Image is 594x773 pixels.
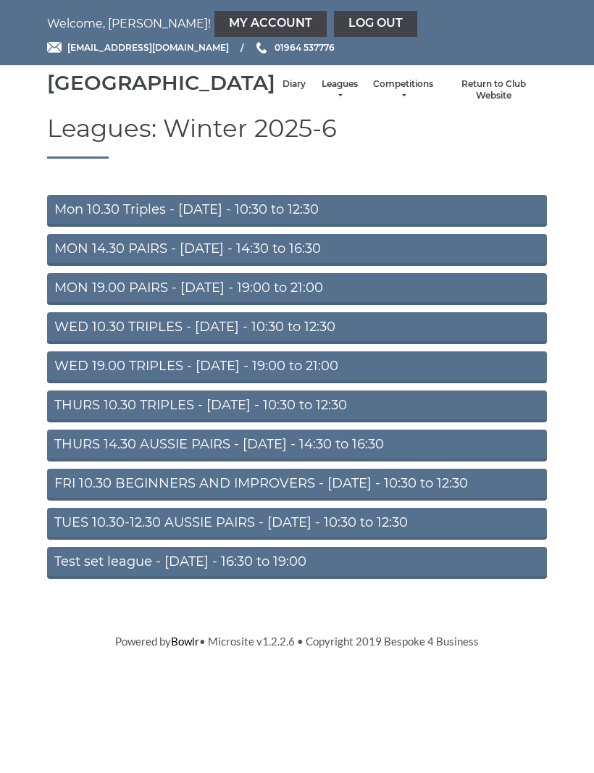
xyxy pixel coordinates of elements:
[254,41,335,54] a: Phone us 01964 537776
[47,72,275,94] div: [GEOGRAPHIC_DATA]
[47,234,547,266] a: MON 14.30 PAIRS - [DATE] - 14:30 to 16:30
[47,547,547,579] a: Test set league - [DATE] - 16:30 to 19:00
[47,195,547,227] a: Mon 10.30 Triples - [DATE] - 10:30 to 12:30
[171,635,199,648] a: Bowlr
[47,312,547,344] a: WED 10.30 TRIPLES - [DATE] - 10:30 to 12:30
[47,41,229,54] a: Email [EMAIL_ADDRESS][DOMAIN_NAME]
[283,78,306,91] a: Diary
[334,11,417,37] a: Log out
[47,430,547,461] a: THURS 14.30 AUSSIE PAIRS - [DATE] - 14:30 to 16:30
[275,42,335,53] span: 01964 537776
[47,11,547,37] nav: Welcome, [PERSON_NAME]!
[47,115,547,159] h1: Leagues: Winter 2025-6
[373,78,433,102] a: Competitions
[256,42,267,54] img: Phone us
[320,78,359,102] a: Leagues
[47,469,547,501] a: FRI 10.30 BEGINNERS AND IMPROVERS - [DATE] - 10:30 to 12:30
[47,351,547,383] a: WED 19.00 TRIPLES - [DATE] - 19:00 to 21:00
[115,635,479,648] span: Powered by • Microsite v1.2.2.6 • Copyright 2019 Bespoke 4 Business
[67,42,229,53] span: [EMAIL_ADDRESS][DOMAIN_NAME]
[47,273,547,305] a: MON 19.00 PAIRS - [DATE] - 19:00 to 21:00
[47,508,547,540] a: TUES 10.30-12.30 AUSSIE PAIRS - [DATE] - 10:30 to 12:30
[47,390,547,422] a: THURS 10.30 TRIPLES - [DATE] - 10:30 to 12:30
[448,78,540,102] a: Return to Club Website
[214,11,327,37] a: My Account
[47,42,62,53] img: Email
